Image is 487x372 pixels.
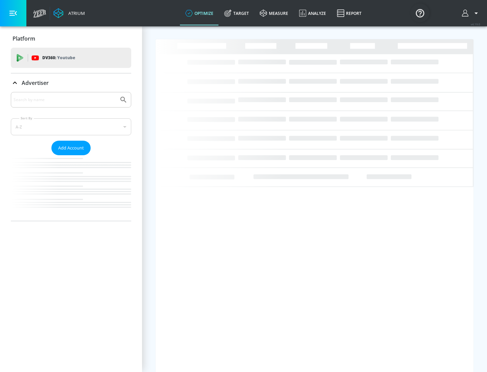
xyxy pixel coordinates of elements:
[22,79,49,87] p: Advertiser
[19,116,34,120] label: Sort By
[254,1,294,25] a: measure
[66,10,85,16] div: Atrium
[57,54,75,61] p: Youtube
[11,92,131,221] div: Advertiser
[411,3,430,22] button: Open Resource Center
[14,95,116,104] input: Search by name
[331,1,367,25] a: Report
[219,1,254,25] a: Target
[294,1,331,25] a: Analyze
[11,48,131,68] div: DV360: Youtube
[53,8,85,18] a: Atrium
[471,22,480,26] span: v 4.19.0
[11,155,131,221] nav: list of Advertiser
[58,144,84,152] span: Add Account
[42,54,75,62] p: DV360:
[13,35,35,42] p: Platform
[11,118,131,135] div: A-Z
[51,141,91,155] button: Add Account
[11,73,131,92] div: Advertiser
[11,29,131,48] div: Platform
[180,1,219,25] a: optimize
